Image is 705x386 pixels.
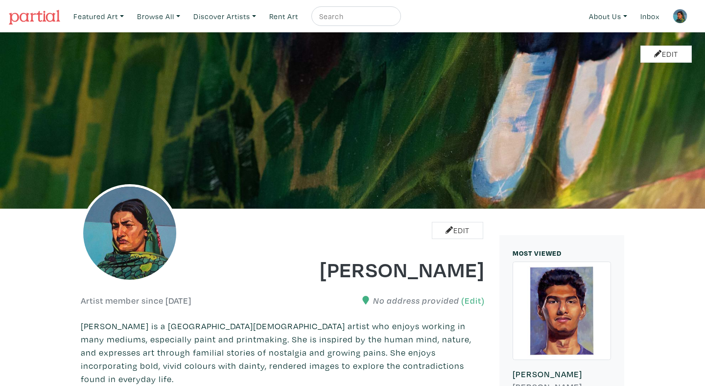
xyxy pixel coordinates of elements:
[81,319,485,386] p: [PERSON_NAME] is a [GEOGRAPHIC_DATA][DEMOGRAPHIC_DATA] artist who enjoys working in many mediums,...
[673,9,687,24] img: phpThumb.php
[636,6,664,26] a: Inbox
[640,46,692,63] a: Edit
[133,6,185,26] a: Browse All
[513,248,562,258] small: MOST VIEWED
[461,295,485,306] a: (Edit)
[373,295,459,306] em: No address provided
[318,10,392,23] input: Search
[513,369,611,380] h6: [PERSON_NAME]
[69,6,128,26] a: Featured Art
[290,256,485,282] h1: [PERSON_NAME]
[585,6,632,26] a: About Us
[432,222,483,239] a: Edit
[189,6,260,26] a: Discover Artists
[265,6,303,26] a: Rent Art
[81,184,179,282] img: phpThumb.php
[81,295,191,306] h6: Artist member since [DATE]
